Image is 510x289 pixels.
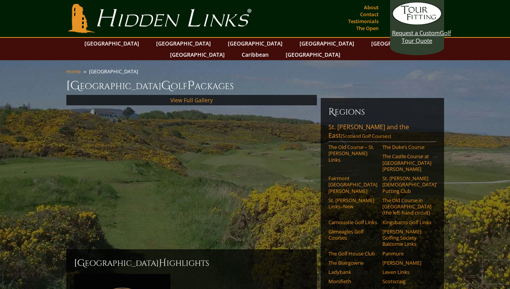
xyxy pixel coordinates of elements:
a: [GEOGRAPHIC_DATA] [296,38,358,49]
a: [GEOGRAPHIC_DATA] [166,49,229,60]
a: About [362,2,380,13]
h6: Regions [328,106,436,118]
a: St. [PERSON_NAME] [DEMOGRAPHIC_DATA]’ Putting Club [382,175,431,194]
a: Carnoustie Golf Links [328,219,377,225]
a: The Golf House Club [328,250,377,257]
span: G [161,78,171,93]
a: Monifieth [328,278,377,284]
span: Request a Custom [392,29,440,37]
a: Panmure [382,250,431,257]
a: St. [PERSON_NAME] Links–New [328,197,377,210]
a: The Open [354,23,380,34]
a: Kingsbarns Golf Links [382,219,431,225]
a: The Old Course – St. [PERSON_NAME] Links [328,144,377,163]
a: [GEOGRAPHIC_DATA] [367,38,430,49]
a: Caribbean [238,49,273,60]
a: [GEOGRAPHIC_DATA] [152,38,215,49]
a: Testimonials [346,16,380,27]
li: [GEOGRAPHIC_DATA] [89,68,141,75]
a: The Castle Course at [GEOGRAPHIC_DATA][PERSON_NAME] [382,153,431,172]
a: Gleneagles Golf Courses [328,228,377,241]
a: [GEOGRAPHIC_DATA] [81,38,143,49]
a: [PERSON_NAME] [382,260,431,266]
h1: [GEOGRAPHIC_DATA] olf ackages [66,78,444,93]
a: View Full Gallery [170,96,213,104]
a: Fairmont [GEOGRAPHIC_DATA][PERSON_NAME] [328,175,377,194]
a: St. [PERSON_NAME] and the East(Scotland Golf Courses) [328,123,436,142]
h2: [GEOGRAPHIC_DATA] ighlights [74,257,309,269]
span: P [187,78,195,93]
a: Leven Links [382,269,431,275]
a: Ladybank [328,269,377,275]
a: [PERSON_NAME] Golfing Society Balcomie Links [382,228,431,247]
a: [GEOGRAPHIC_DATA] [282,49,344,60]
a: Home [66,68,81,75]
span: H [159,257,167,269]
a: Scotscraig [382,278,431,284]
span: (Scotland Golf Courses) [341,133,391,139]
a: Contact [358,9,380,20]
a: [GEOGRAPHIC_DATA] [224,38,286,49]
a: Request a CustomGolf Tour Quote [392,2,442,44]
a: The Blairgowrie [328,260,377,266]
a: The Old Course in [GEOGRAPHIC_DATA] (the left-hand circuit) [382,197,431,216]
a: The Duke’s Course [382,144,431,150]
